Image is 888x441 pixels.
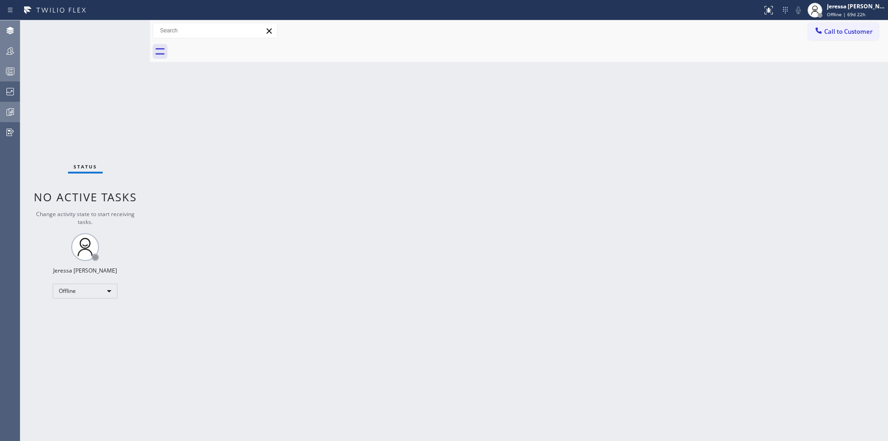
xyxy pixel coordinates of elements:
div: Offline [53,284,117,298]
div: Jeressa [PERSON_NAME] [827,2,885,10]
span: No active tasks [34,189,137,205]
span: Change activity state to start receiving tasks. [36,210,135,226]
span: Status [74,163,97,170]
span: Offline | 69d 22h [827,11,865,18]
div: Jeressa [PERSON_NAME] [53,267,117,274]
span: Call to Customer [824,27,873,36]
button: Mute [792,4,805,17]
button: Call to Customer [808,23,879,40]
input: Search [153,23,277,38]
